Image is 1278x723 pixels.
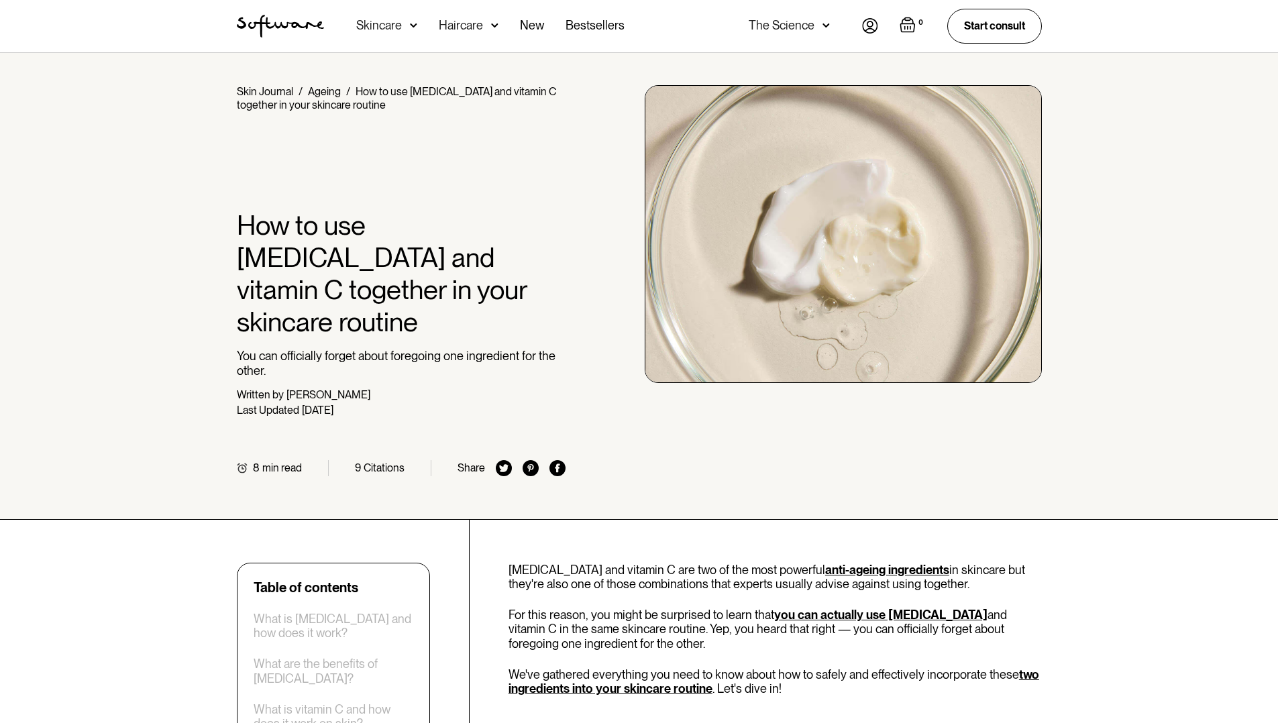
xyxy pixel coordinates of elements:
div: Written by [237,388,284,401]
img: Software Logo [237,15,324,38]
div: / [299,85,303,98]
div: Haircare [439,19,483,32]
div: Last Updated [237,404,299,416]
img: twitter icon [496,460,512,476]
a: home [237,15,324,38]
img: arrow down [491,19,498,32]
a: you can actually use [MEDICAL_DATA] [774,608,988,622]
img: pinterest icon [523,460,539,476]
div: Skincare [356,19,402,32]
a: two ingredients into your skincare routine [509,667,1039,696]
a: Ageing [308,85,341,98]
div: 9 [355,461,361,474]
div: The Science [749,19,814,32]
div: Table of contents [254,579,358,596]
img: arrow down [822,19,830,32]
div: [DATE] [302,404,333,416]
a: What is [MEDICAL_DATA] and how does it work? [254,612,413,641]
div: [PERSON_NAME] [286,388,370,401]
p: For this reason, you might be surprised to learn that and vitamin C in the same skincare routine.... [509,608,1042,651]
p: We've gathered everything you need to know about how to safely and effectively incorporate these ... [509,667,1042,696]
a: Skin Journal [237,85,293,98]
a: What are the benefits of [MEDICAL_DATA]? [254,657,413,685]
p: [MEDICAL_DATA] and vitamin C are two of the most powerful in skincare but they're also one of tho... [509,563,1042,592]
div: Share [458,461,485,474]
p: You can officially forget about foregoing one ingredient for the other. [237,349,566,378]
a: Open empty cart [900,17,926,36]
div: How to use [MEDICAL_DATA] and vitamin C together in your skincare routine [237,85,556,111]
div: Citations [364,461,405,474]
img: facebook icon [549,460,566,476]
img: arrow down [410,19,417,32]
a: anti-ageing ingredients [825,563,949,577]
div: 0 [916,17,926,29]
h1: How to use [MEDICAL_DATA] and vitamin C together in your skincare routine [237,209,566,338]
div: 8 [253,461,260,474]
div: min read [262,461,302,474]
div: / [346,85,350,98]
a: Start consult [947,9,1042,43]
